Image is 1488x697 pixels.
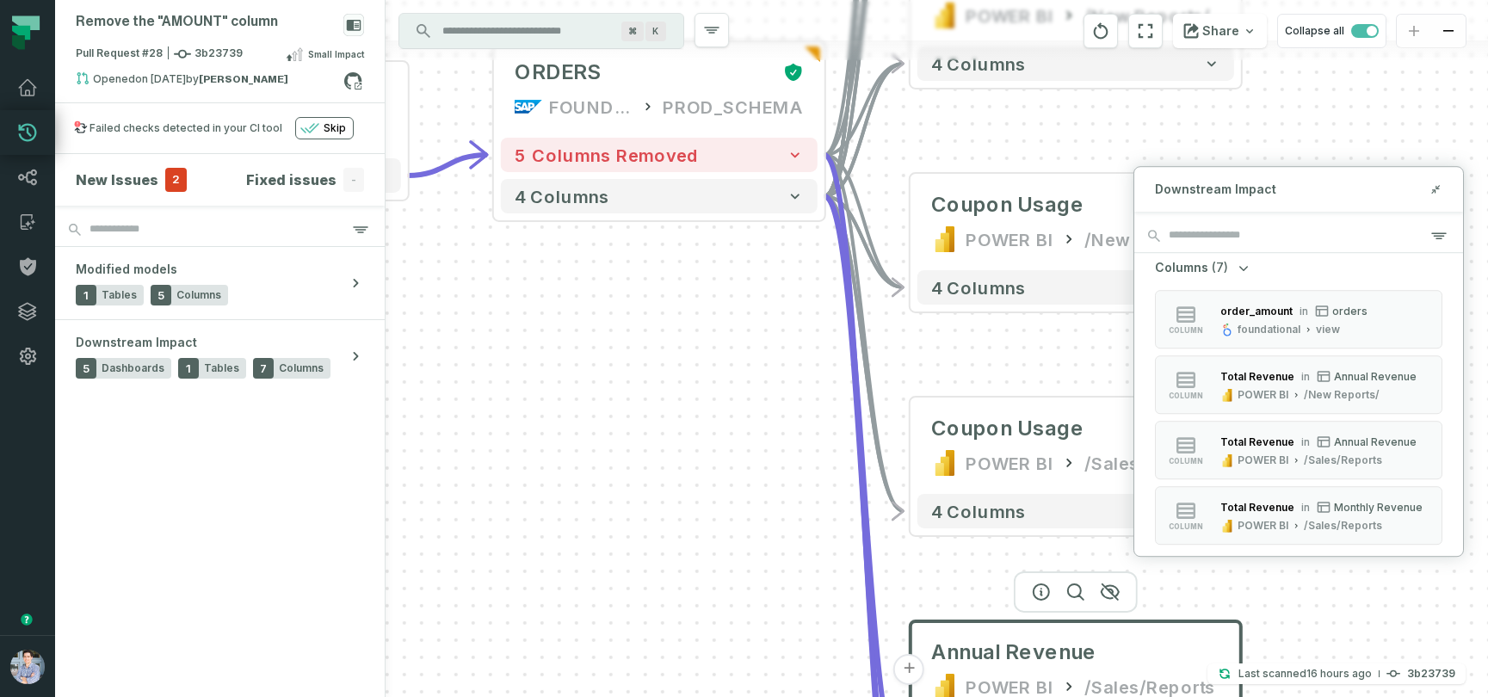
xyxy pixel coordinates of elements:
[76,358,96,379] span: 5
[1304,519,1382,533] div: /Sales/Reports
[1155,421,1442,479] button: columnTotal RevenueinAnnual RevenuePOWER BI/Sales/Reports
[324,121,346,135] span: Skip
[253,358,274,379] span: 7
[1169,326,1203,335] span: column
[1238,519,1288,533] div: POWER BI
[1169,457,1203,466] span: column
[76,14,278,30] div: Remove the "AMOUNT" column
[246,114,387,141] div: PROD_SCHEMA
[1238,323,1300,336] div: foundational
[151,285,171,305] span: 5
[1334,435,1417,448] span: Annual Revenue
[1212,259,1228,276] span: (7)
[1301,435,1310,448] span: in
[1155,290,1442,348] button: columnorder_amountinordersfoundationalview
[343,168,364,192] span: -
[1334,501,1423,514] span: Monthly Revenue
[776,62,804,83] div: Certified
[1238,388,1288,402] div: POWER BI
[135,72,186,85] relative-time: Mar 10, 2025, 5:00 PM EDT
[246,170,336,190] h4: Fixed issues
[165,168,187,192] span: 2
[55,247,385,319] button: Modified models1Tables5Columns
[1220,435,1294,448] div: Total Revenue
[1169,392,1203,400] span: column
[279,361,324,375] span: Columns
[931,415,1084,442] div: Coupon Usage
[1155,259,1208,276] span: Columns
[1207,663,1466,684] button: Last scanned[DATE] 9:24:55 PM3b23739
[1173,14,1267,48] button: Share
[1169,522,1203,531] span: column
[515,186,609,207] span: 4 columns
[102,361,164,375] span: Dashboards
[515,59,601,86] div: ORDERS
[1301,370,1310,383] span: in
[342,70,364,92] a: View on github
[76,261,177,278] span: Modified models
[10,650,45,684] img: avatar of Alon Nafta
[176,288,221,302] span: Columns
[1277,14,1386,48] button: Collapse all
[1332,305,1368,318] span: orders
[1155,486,1442,545] button: columnTotal RevenueinMonthly RevenuePOWER BI/Sales/Reports
[621,22,644,41] span: Press ⌘ + K to focus the search bar
[645,22,666,41] span: Press ⌘ + K to focus the search bar
[1155,259,1252,276] button: Columns(7)
[76,334,197,351] span: Downstream Impact
[1155,355,1442,414] button: columnTotal RevenueinAnnual RevenuePOWER BI/New Reports/
[1300,305,1308,318] span: in
[76,170,158,190] h4: New Issues
[931,501,1026,521] span: 4 columns
[408,155,487,176] g: Edge from c8867c613c347eb7857e509391c84b7d to 0dd85c77dd217d0afb16c7d4fb3eff19
[19,612,34,627] div: Tooltip anchor
[1304,453,1382,467] div: /Sales/Reports
[1220,370,1294,383] div: Total Revenue
[894,654,925,685] button: +
[931,191,1084,219] div: Coupon Usage
[663,93,804,120] div: PROD_SCHEMA
[102,288,137,302] span: Tables
[76,46,243,63] span: Pull Request #28 3b23739
[824,196,904,511] g: Edge from 0dd85c77dd217d0afb16c7d4fb3eff19 to 69c20251ca12178e039aa34433dd2b6c
[515,145,699,165] span: 5 columns removed
[308,47,364,61] span: Small Impact
[199,74,288,84] strong: Barak Fargoun (fargoun)
[1306,667,1372,680] relative-time: Aug 17, 2025, 9:24 PM EDT
[824,64,904,155] g: Edge from 0dd85c77dd217d0afb16c7d4fb3eff19 to e27c983e92a3f40c9627bb0868be3032
[76,168,364,192] button: New Issues2Fixed issues-
[1238,453,1288,467] div: POWER BI
[931,277,1026,298] span: 4 columns
[824,196,904,287] g: Edge from 0dd85c77dd217d0afb16c7d4fb3eff19 to 9d59a788612dc060523a8f5939ba2e14
[295,117,354,139] button: Skip
[966,449,1053,477] div: POWER BI
[1220,305,1293,318] div: order_amount
[549,93,633,120] div: FOUNDATIONAL_DB
[90,121,282,135] div: Failed checks detected in your CI tool
[76,285,96,305] span: 1
[1334,370,1417,383] span: Annual Revenue
[178,358,199,379] span: 1
[55,320,385,392] button: Downstream Impact5Dashboards1Tables7Columns
[966,225,1053,253] div: POWER BI
[1407,669,1455,679] h4: 3b23739
[1316,323,1340,336] div: view
[931,638,1096,666] span: Annual Revenue
[1431,15,1466,48] button: zoom out
[1238,665,1372,682] p: Last scanned
[1220,501,1294,514] div: Total Revenue
[76,71,343,92] div: Opened by
[931,53,1026,74] span: 4 columns
[1304,388,1380,402] div: /New Reports/
[204,361,239,375] span: Tables
[1155,181,1276,198] span: Downstream Impact
[1301,501,1310,514] span: in
[1084,225,1210,253] div: /New Reports/
[1084,449,1215,477] div: /Sales/Reports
